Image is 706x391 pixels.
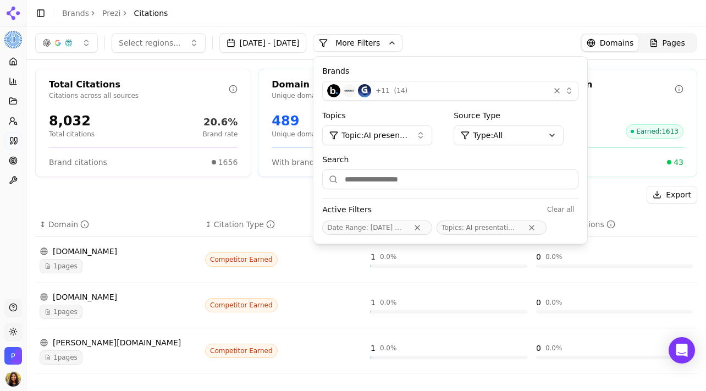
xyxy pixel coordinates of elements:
[4,31,22,48] img: Prezi
[626,124,683,139] span: Earned : 1613
[371,224,422,232] span: [DATE] - [DATE]
[205,298,278,312] span: Competitor Earned
[543,203,578,216] button: Clear all
[134,8,168,19] span: Citations
[442,224,464,232] span: Topics :
[536,343,541,354] div: 0
[40,219,196,230] div: ↕Domain
[35,212,201,237] th: domain
[522,223,542,232] button: Remove Topics filter
[49,91,229,100] p: Citations across all sources
[62,8,168,19] nav: breadcrumb
[272,78,451,91] div: Domain Coverage
[322,204,372,215] span: Active Filters
[49,157,107,168] span: Brand citations
[49,112,95,130] div: 8,032
[218,157,238,168] span: 1656
[5,371,21,387] button: Open user button
[40,350,82,365] span: 1 pages
[380,344,397,353] div: 0.0 %
[205,219,362,230] div: ↕Citation Type
[40,337,196,348] div: [PERSON_NAME][DOMAIN_NAME]
[380,298,397,307] div: 0.0 %
[48,219,89,230] div: Domain
[49,130,95,139] p: Total citations
[466,224,534,232] span: AI presentation tools
[663,37,685,48] span: Pages
[343,84,356,97] img: Canva
[272,157,352,168] span: With brand mentions
[407,223,427,232] button: Remove Date Range filter
[5,371,21,387] img: Naba Ahmed
[40,305,82,319] span: 1 pages
[536,297,541,308] div: 0
[532,212,697,237] th: brandCitationCount
[272,130,325,139] p: Unique domains
[674,157,683,168] span: 43
[102,8,121,19] a: Prezi
[371,297,376,308] div: 1
[4,347,22,365] button: Open organization switcher
[600,37,634,48] span: Domains
[202,130,238,139] p: Brand rate
[4,31,22,48] button: Current brand: Prezi
[394,86,408,95] span: ( 14 )
[214,219,275,230] div: Citation Type
[454,125,564,145] button: Type:All
[376,86,389,95] span: + 11
[272,91,451,100] p: Unique domains citing content
[358,84,371,97] img: Gamma
[119,37,181,48] span: Select regions...
[40,246,196,257] div: [DOMAIN_NAME]
[49,78,229,91] div: Total Citations
[371,251,376,262] div: 1
[62,9,89,18] a: Brands
[201,212,366,237] th: citationTypes
[545,298,562,307] div: 0.0 %
[4,347,22,365] img: Prezi
[341,130,407,141] span: Topic: AI presentation tools
[202,114,238,130] div: 20.6%
[669,337,695,364] div: Open Intercom Messenger
[40,291,196,302] div: [DOMAIN_NAME]
[371,343,376,354] div: 1
[545,252,562,261] div: 0.0 %
[454,110,578,121] label: Source Type
[536,219,693,230] div: ↕Brand Citations
[536,251,541,262] div: 0
[647,186,697,203] button: Export
[327,224,368,232] span: Date Range :
[313,34,402,52] button: More Filters
[322,110,447,121] label: Topics
[322,154,578,165] label: Search
[322,65,578,76] label: Brands
[380,252,397,261] div: 0.0 %
[473,130,503,141] span: Type: All
[272,112,325,130] div: 489
[205,344,278,358] span: Competitor Earned
[545,344,562,353] div: 0.0 %
[219,33,307,53] button: [DATE] - [DATE]
[327,84,340,97] img: Beautiful.ai
[205,252,278,267] span: Competitor Earned
[40,259,82,273] span: 1 pages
